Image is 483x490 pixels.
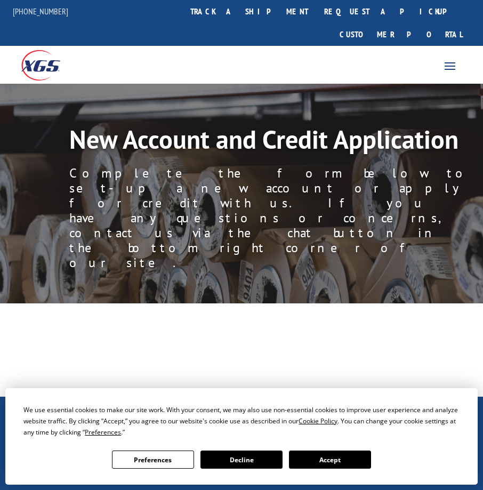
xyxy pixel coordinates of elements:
[332,23,470,46] a: Customer Portal
[13,6,68,17] a: [PHONE_NUMBER]
[299,416,337,425] span: Cookie Policy
[69,166,483,270] p: Complete the form below to set-up a new account or apply for credit with us. If you have any ques...
[23,404,459,438] div: We use essential cookies to make our site work. With your consent, we may also use non-essential ...
[69,126,483,157] h1: New Account and Credit Application
[85,428,121,437] span: Preferences
[289,451,371,469] button: Accept
[200,451,283,469] button: Decline
[5,388,478,485] div: Cookie Consent Prompt
[112,451,194,469] button: Preferences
